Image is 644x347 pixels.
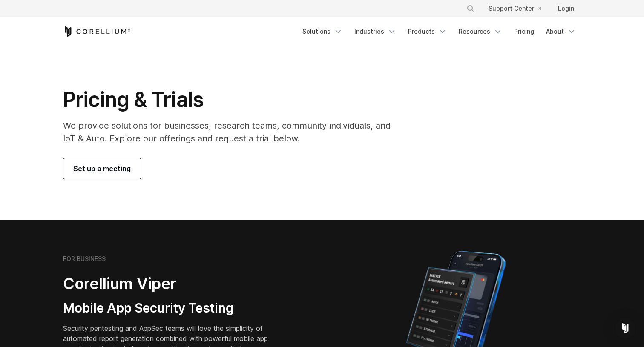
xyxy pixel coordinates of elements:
a: Industries [349,24,401,39]
div: Navigation Menu [456,1,581,16]
a: About [541,24,581,39]
a: Set up a meeting [63,158,141,179]
button: Search [463,1,478,16]
a: Products [403,24,452,39]
a: Corellium Home [63,26,131,37]
h1: Pricing & Trials [63,87,402,112]
h2: Corellium Viper [63,274,281,293]
h6: FOR BUSINESS [63,255,106,263]
p: We provide solutions for businesses, research teams, community individuals, and IoT & Auto. Explo... [63,119,402,145]
div: Navigation Menu [297,24,581,39]
a: Resources [454,24,507,39]
a: Solutions [297,24,348,39]
a: Pricing [509,24,539,39]
span: Set up a meeting [73,163,131,174]
h3: Mobile App Security Testing [63,300,281,316]
a: Support Center [482,1,548,16]
a: Login [551,1,581,16]
div: Open Intercom Messenger [615,318,635,338]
